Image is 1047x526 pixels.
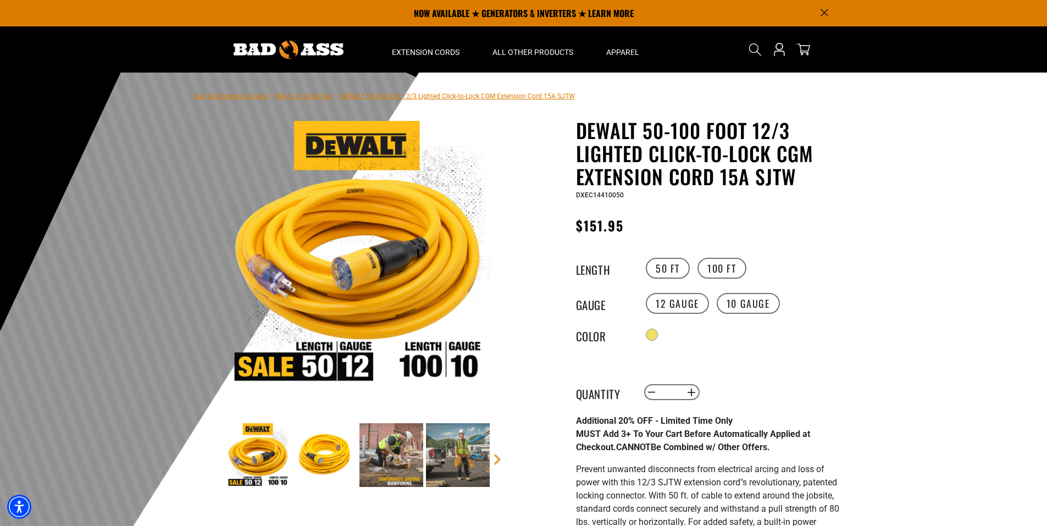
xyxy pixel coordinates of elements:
[7,495,31,519] div: Accessibility Menu
[717,293,780,314] label: 10 Gauge
[194,89,575,102] nav: breadcrumbs
[375,26,476,73] summary: Extension Cords
[771,26,788,73] a: Open this option
[576,191,624,199] span: DXEC14410050
[275,92,333,100] a: Return to Collection
[590,26,656,73] summary: Apparel
[194,92,268,100] a: Bad Ass Extension Cords
[576,416,733,426] strong: Additional 20% OFF - Limited Time Only
[340,92,575,100] span: DEWALT 50-100 foot 12/3 Lighted Click-to-Lock CGM Extension Cord 15A SJTW
[646,258,690,279] label: 50 FT
[646,293,709,314] label: 12 Gauge
[270,92,273,100] span: ›
[576,296,631,311] legend: Gauge
[795,43,812,56] a: cart
[476,26,590,73] summary: All Other Products
[335,92,337,100] span: ›
[576,119,845,188] h1: DEWALT 50-100 foot 12/3 Lighted Click-to-Lock CGM Extension Cord 15A SJTW
[576,261,631,275] legend: Length
[576,215,624,235] span: $151.95
[697,258,746,279] label: 100 FT
[576,328,631,342] legend: Color
[492,454,503,465] a: Next
[492,47,573,57] span: All Other Products
[234,41,344,59] img: Bad Ass Extension Cords
[576,429,810,452] strong: MUST Add 3+ To Your Cart Before Automatically Applied at Checkout. Be Combined w/ Other Offers.
[392,47,459,57] span: Extension Cords
[746,41,764,58] summary: Search
[616,442,651,452] span: CANNOT
[576,385,631,400] label: Quantity
[606,47,639,57] span: Apparel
